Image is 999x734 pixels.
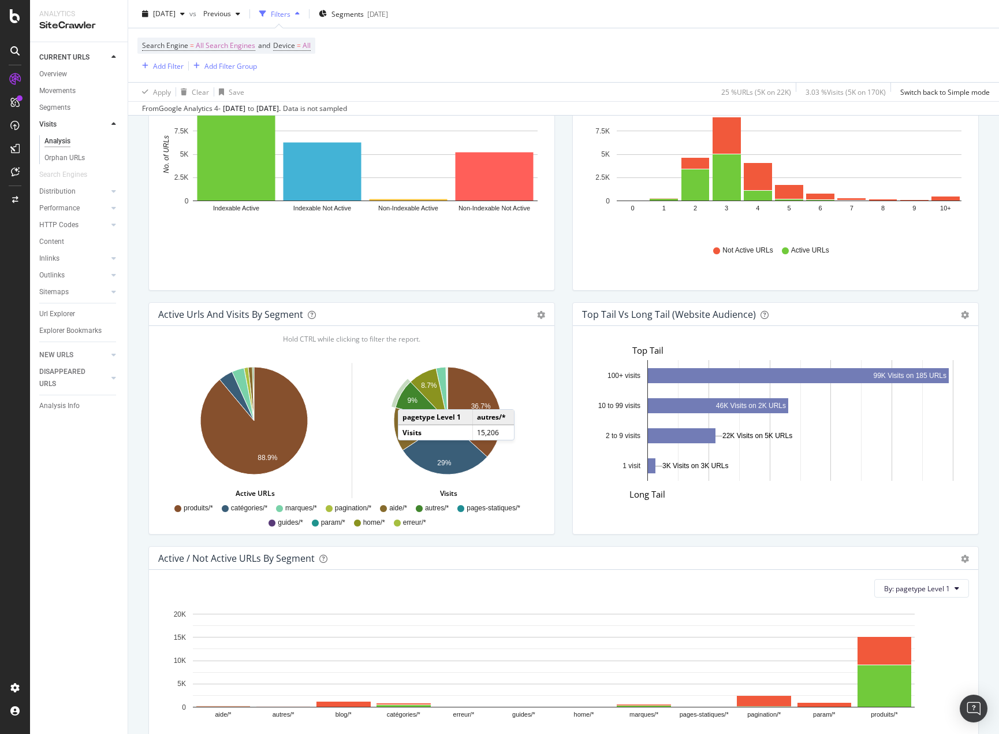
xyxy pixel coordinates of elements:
div: [DATE] [223,103,245,114]
button: By: pagetype Level 1 [874,579,969,598]
div: Url Explorer [39,308,75,320]
button: Add Filter [137,59,184,73]
text: 2 to 9 visits [606,431,640,439]
text: 5K [601,150,610,158]
button: Clear [176,83,209,101]
td: 15,206 [472,425,514,440]
text: 8.7% [421,382,437,390]
button: Segments[DATE] [314,5,393,23]
svg: A chart. [582,360,965,494]
span: By: pagetype Level 1 [884,584,950,594]
div: From Google Analytics 4 - to Data is not sampled [142,103,347,114]
text: Indexable Active [213,205,259,212]
text: 7.5K [595,127,610,135]
td: autres/* [472,410,514,425]
text: 7 [850,205,853,212]
span: All Search Engines [196,38,255,54]
text: 5 [787,205,791,212]
td: Visits [398,425,472,440]
span: catégories/* [231,503,267,513]
text: Indexable Not Active [293,205,351,212]
text: guides/* [512,711,535,718]
div: Active Urls and Visits by Segment [158,309,303,320]
a: Outlinks [39,269,108,281]
div: Orphan URLs [44,152,85,164]
div: Segments [39,102,70,114]
a: NEW URLS [39,349,108,361]
span: All [303,38,311,54]
text: 10 to 99 visits [598,401,640,409]
text: 10+ [940,205,951,212]
span: home/* [363,518,385,528]
div: gear [961,555,969,563]
span: erreur/* [403,518,426,528]
text: 1 visit [622,461,640,469]
a: HTTP Codes [39,219,108,231]
a: Search Engines [39,169,99,181]
span: Segments [331,9,364,18]
a: DISAPPEARED URLS [39,366,108,390]
text: 0 [182,703,186,711]
div: Apply [153,87,171,97]
div: gear [537,311,545,319]
span: param/* [321,518,345,528]
div: Add Filter [153,61,184,71]
text: 9% [407,396,418,405]
text: 3K Visits on 3K URLs [662,462,729,470]
a: Sitemaps [39,286,108,298]
div: Visits [39,118,57,131]
svg: A chart. [352,363,543,497]
text: 9 [912,205,916,212]
a: Visits [39,118,108,131]
text: 5K [177,680,186,688]
a: Url Explorer [39,308,120,320]
span: and [258,40,270,50]
span: Previous [199,9,231,18]
button: Add Filter Group [189,59,257,73]
text: 2.5K [595,174,610,182]
a: Explorer Bookmarks [39,325,120,337]
a: Inlinks [39,253,108,265]
div: 3.03 % Visits ( 5K on 170K ) [806,87,886,97]
a: Content [39,236,120,248]
div: Switch back to Simple mode [900,87,990,97]
a: Distribution [39,186,108,198]
div: Save [229,87,244,97]
text: 46K Visits on 2K URLs [716,402,786,410]
div: Add Filter Group [204,61,257,71]
svg: A chart. [582,101,965,235]
text: 6 [819,205,822,212]
text: 4 [756,205,759,212]
svg: A chart. [158,101,541,235]
text: 29% [437,459,451,467]
span: marques/* [285,503,317,513]
span: 2025 Aug. 16th [153,9,176,18]
button: Filters [255,5,304,23]
span: vs [189,9,199,18]
text: aide/* [215,711,232,718]
div: HTTP Codes [39,219,79,231]
svg: A chart. [158,363,349,497]
a: Movements [39,85,120,97]
a: Orphan URLs [44,152,120,164]
div: Top Tail vs Long Tail (Website Audience) [582,309,756,320]
span: pagination/* [335,503,371,513]
text: Non-Indexable Not Active [459,205,530,212]
div: Clear [192,87,209,97]
text: 0 [185,197,189,205]
div: Analysis Info [39,400,80,412]
div: CURRENT URLS [39,51,90,64]
div: Performance [39,202,80,214]
div: Explorer Bookmarks [39,325,102,337]
div: Distribution [39,186,76,198]
a: Analysis Info [39,400,120,412]
button: [DATE] [137,5,189,23]
div: Long Tail [629,488,969,501]
text: 2 [694,205,697,212]
text: 5K [180,150,189,158]
a: CURRENT URLS [39,51,108,64]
